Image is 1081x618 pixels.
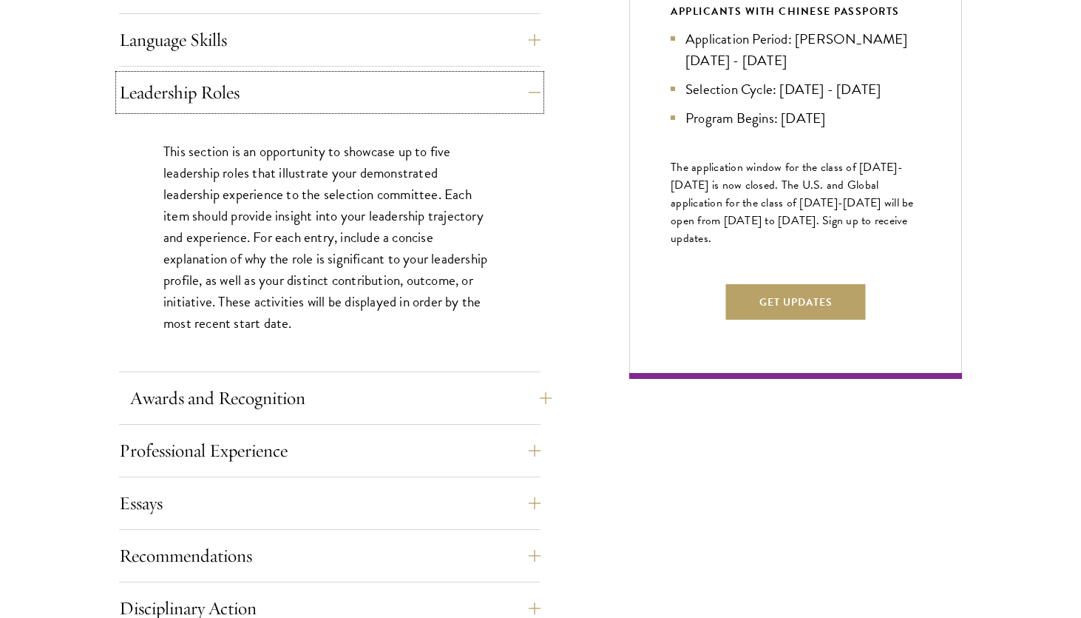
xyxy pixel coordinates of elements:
[671,158,914,247] span: The application window for the class of [DATE]-[DATE] is now closed. The U.S. and Global applicat...
[119,538,540,574] button: Recommendations
[119,486,540,521] button: Essays
[671,78,921,100] li: Selection Cycle: [DATE] - [DATE]
[163,141,496,335] p: This section is an opportunity to showcase up to five leadership roles that illustrate your demon...
[726,284,866,320] button: Get Updates
[671,2,921,21] div: APPLICANTS WITH CHINESE PASSPORTS
[119,75,540,110] button: Leadership Roles
[119,22,540,58] button: Language Skills
[130,380,552,416] button: Awards and Recognition
[119,433,540,468] button: Professional Experience
[671,107,921,129] li: Program Begins: [DATE]
[671,28,921,71] li: Application Period: [PERSON_NAME][DATE] - [DATE]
